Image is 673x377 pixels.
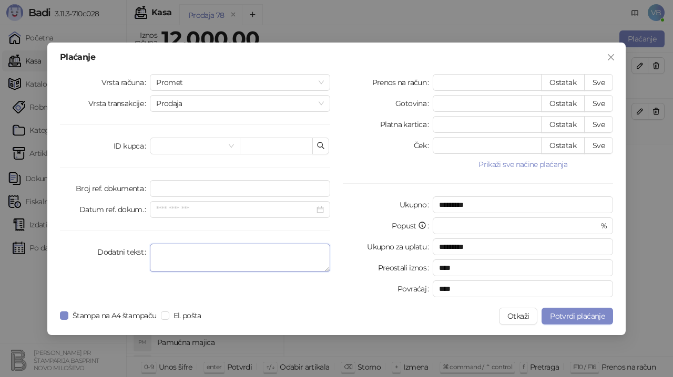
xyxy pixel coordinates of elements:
[584,116,613,133] button: Sve
[541,95,585,112] button: Ostatak
[101,74,150,91] label: Vrsta računa
[397,280,433,297] label: Povraćaj
[607,53,615,61] span: close
[603,49,619,66] button: Close
[433,158,613,171] button: Prikaži sve načine plaćanja
[156,96,324,111] span: Prodaja
[584,95,613,112] button: Sve
[114,138,150,154] label: ID kupca
[395,95,433,112] label: Gotovina
[400,196,433,213] label: Ukupno
[542,308,613,324] button: Potvrdi plaćanje
[541,137,585,154] button: Ostatak
[156,75,324,90] span: Promet
[76,180,150,197] label: Broj ref. dokumenta
[584,137,613,154] button: Sve
[603,53,619,61] span: Zatvori
[541,74,585,91] button: Ostatak
[97,244,150,260] label: Dodatni tekst
[372,74,433,91] label: Prenos na račun
[68,310,161,321] span: Štampa na A4 štampaču
[584,74,613,91] button: Sve
[169,310,206,321] span: El. pošta
[499,308,537,324] button: Otkaži
[414,137,433,154] label: Ček
[439,218,598,234] input: Popust
[60,53,613,61] div: Plaćanje
[150,244,330,272] textarea: Dodatni tekst
[541,116,585,133] button: Ostatak
[378,259,433,276] label: Preostali iznos
[550,311,605,321] span: Potvrdi plaćanje
[88,95,150,112] label: Vrsta transakcije
[392,217,433,234] label: Popust
[79,201,150,218] label: Datum ref. dokum.
[380,116,433,133] label: Platna kartica
[367,238,433,255] label: Ukupno za uplatu
[156,204,314,215] input: Datum ref. dokum.
[150,180,330,197] input: Broj ref. dokumenta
